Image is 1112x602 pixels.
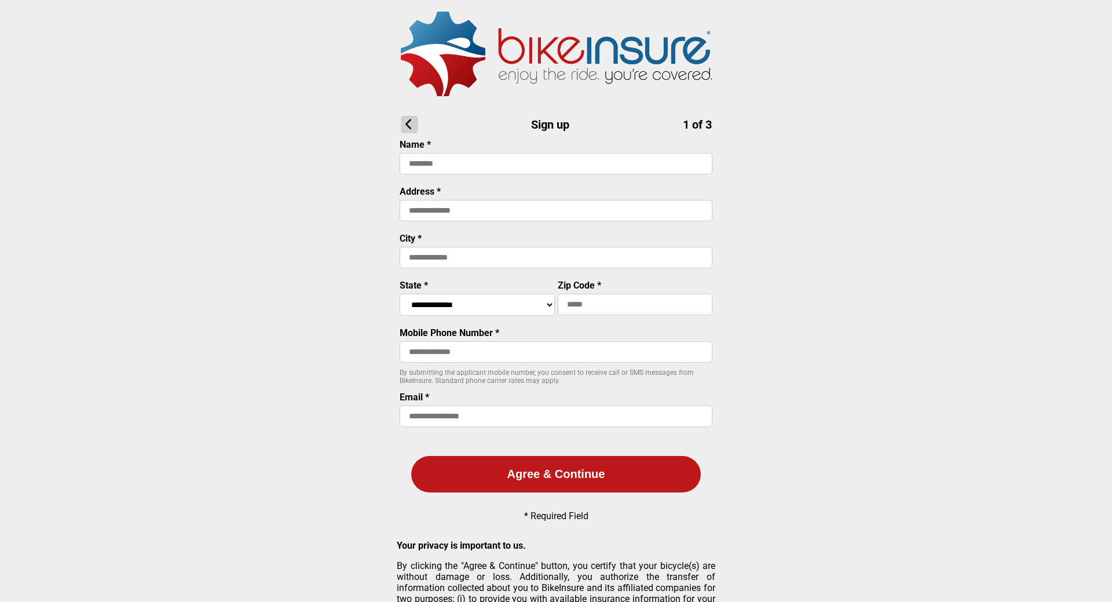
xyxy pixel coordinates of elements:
[400,139,431,150] label: Name *
[400,280,428,291] label: State *
[401,116,712,133] h1: Sign up
[524,510,588,521] p: * Required Field
[400,186,441,197] label: Address *
[397,540,526,551] strong: Your privacy is important to us.
[400,392,429,403] label: Email *
[558,280,601,291] label: Zip Code *
[683,118,712,132] span: 1 of 3
[411,456,701,492] button: Agree & Continue
[400,369,712,385] p: By submitting the applicant mobile number, you consent to receive call or SMS messages from BikeI...
[400,327,499,338] label: Mobile Phone Number *
[400,233,422,244] label: City *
